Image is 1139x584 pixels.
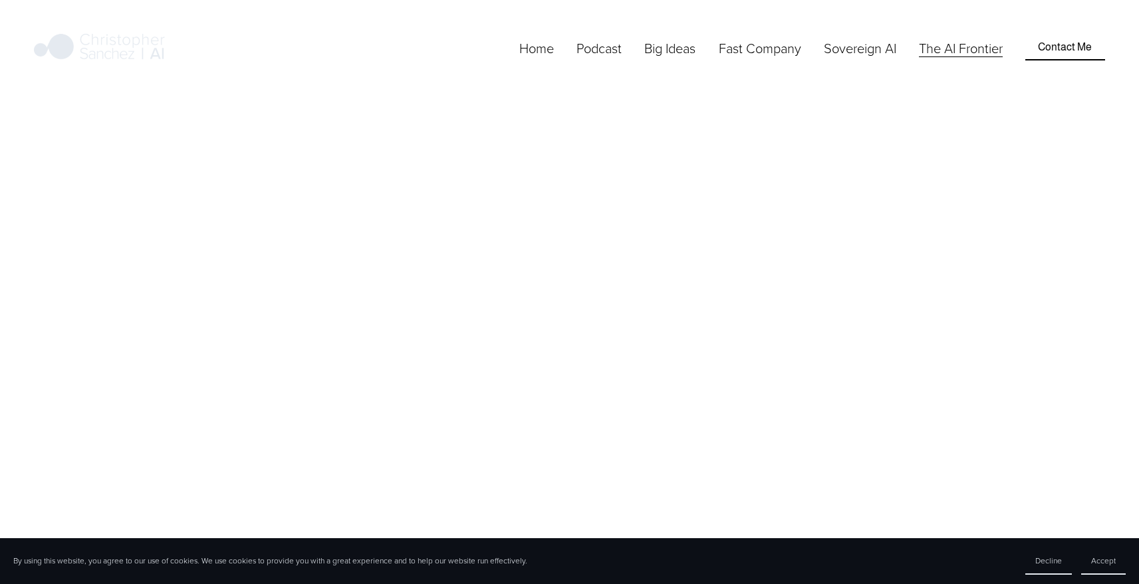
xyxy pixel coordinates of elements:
a: Contact Me [1025,35,1104,60]
a: Sovereign AI [824,37,896,58]
p: By using this website, you agree to our use of cookies. We use cookies to provide you with a grea... [13,555,527,567]
a: Home [519,37,554,58]
button: Accept [1081,547,1126,575]
a: The AI Frontier [919,37,1003,58]
a: folder dropdown [719,37,801,58]
span: Fast Company [719,39,801,57]
button: Decline [1025,547,1072,575]
span: Accept [1091,555,1116,566]
a: folder dropdown [644,37,696,58]
img: Christopher Sanchez | AI [34,31,165,64]
span: Decline [1035,555,1062,566]
span: Big Ideas [644,39,696,57]
a: Podcast [576,37,622,58]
